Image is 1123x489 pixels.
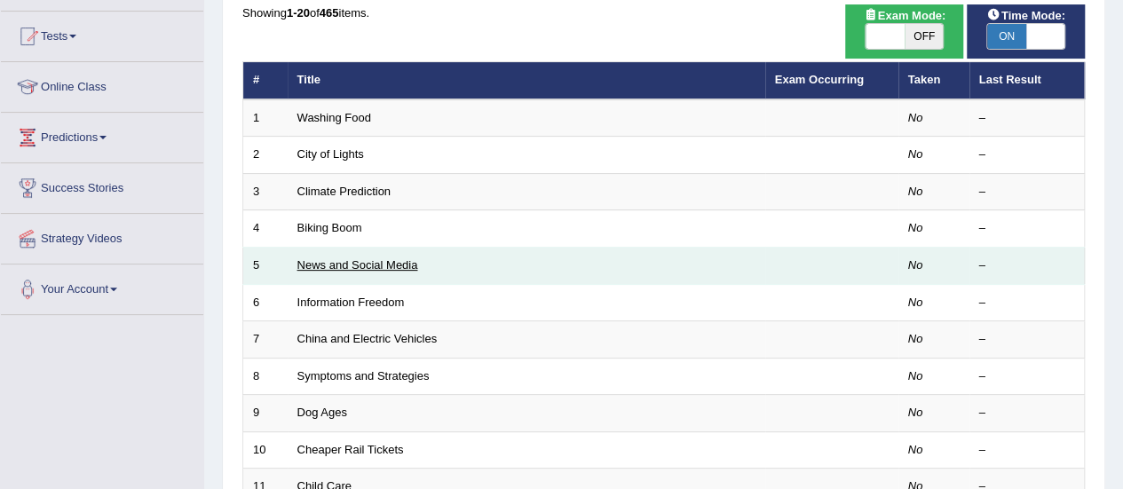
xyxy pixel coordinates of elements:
span: OFF [905,24,944,49]
a: Information Freedom [297,296,405,309]
div: Show exams occurring in exams [845,4,963,59]
a: Climate Prediction [297,185,391,198]
div: – [979,146,1075,163]
a: Dog Ages [297,406,347,419]
a: Success Stories [1,163,203,208]
td: 3 [243,173,288,210]
b: 465 [320,6,339,20]
div: – [979,257,1075,274]
a: Cheaper Rail Tickets [297,443,404,456]
div: – [979,295,1075,312]
a: Biking Boom [297,221,362,234]
a: News and Social Media [297,258,418,272]
a: Exam Occurring [775,73,864,86]
td: 9 [243,395,288,432]
a: Predictions [1,113,203,157]
a: Online Class [1,62,203,106]
em: No [908,258,923,272]
a: City of Lights [297,147,364,161]
div: – [979,184,1075,201]
em: No [908,332,923,345]
th: Taken [898,62,969,99]
td: 5 [243,248,288,285]
td: 7 [243,321,288,359]
div: – [979,331,1075,348]
a: Symptoms and Strategies [297,369,430,383]
td: 6 [243,284,288,321]
em: No [908,147,923,161]
em: No [908,369,923,383]
em: No [908,443,923,456]
th: Title [288,62,765,99]
span: Time Mode: [980,6,1072,25]
em: No [908,296,923,309]
a: Washing Food [297,111,371,124]
em: No [908,221,923,234]
a: Tests [1,12,203,56]
td: 1 [243,99,288,137]
div: – [979,220,1075,237]
span: ON [987,24,1026,49]
span: Exam Mode: [857,6,953,25]
em: No [908,185,923,198]
div: – [979,110,1075,127]
td: 2 [243,137,288,174]
a: China and Electric Vehicles [297,332,438,345]
td: 10 [243,431,288,469]
div: – [979,442,1075,459]
div: – [979,368,1075,385]
a: Your Account [1,264,203,309]
a: Strategy Videos [1,214,203,258]
td: 8 [243,358,288,395]
em: No [908,111,923,124]
th: Last Result [969,62,1085,99]
b: 1-20 [287,6,310,20]
th: # [243,62,288,99]
div: Showing of items. [242,4,1085,21]
em: No [908,406,923,419]
div: – [979,405,1075,422]
td: 4 [243,210,288,248]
